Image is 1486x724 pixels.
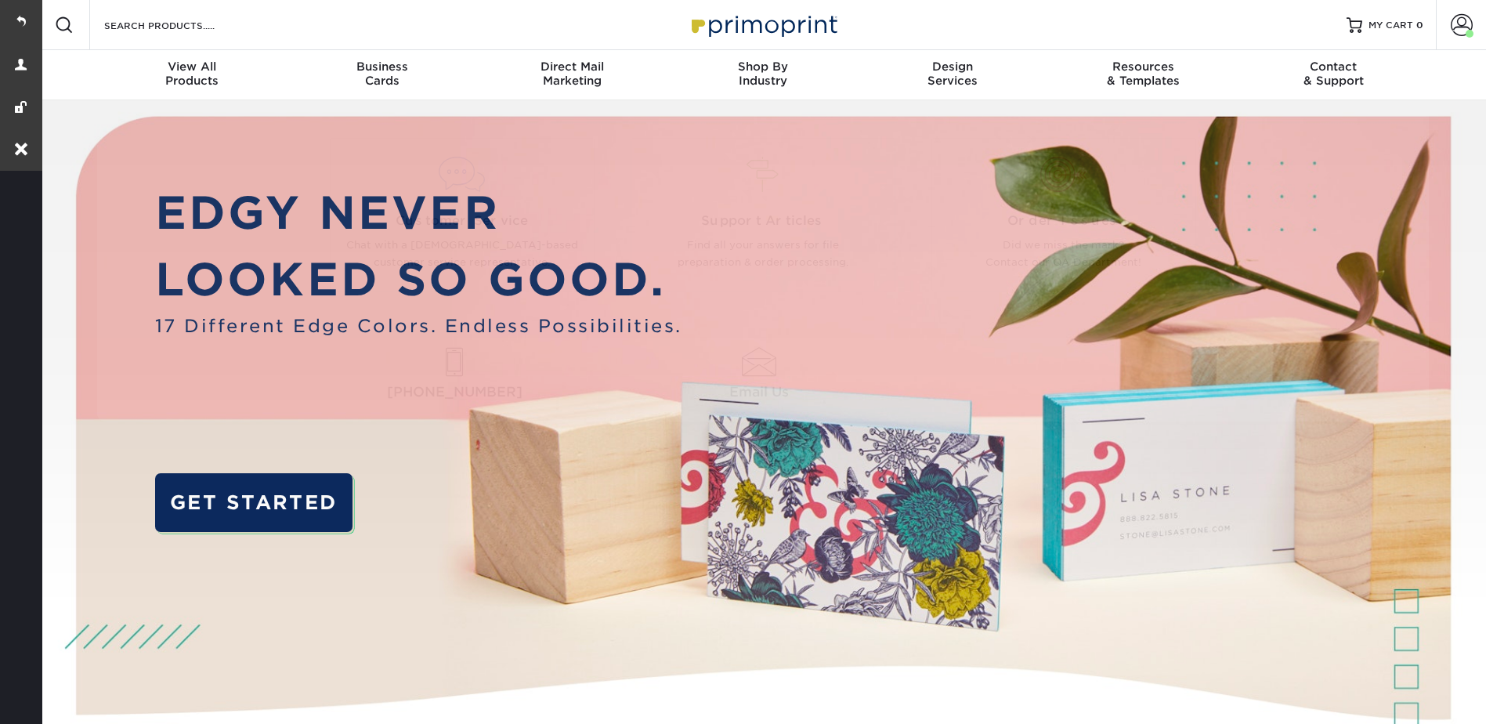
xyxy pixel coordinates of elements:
[477,60,667,74] span: Direct Mail
[1048,60,1238,74] span: Resources
[306,382,604,402] span: [PHONE_NUMBER]
[287,60,477,88] div: Cards
[944,212,1184,230] span: Order Issues
[287,50,477,100] a: BusinessCards
[610,348,909,403] a: Email Us
[624,138,902,291] a: Support Articles Find all your answers for file preparation & order processing.
[342,212,582,230] span: Customer Service
[1048,50,1238,100] a: Resources& Templates
[1238,50,1429,100] a: Contact& Support
[1238,60,1429,74] span: Contact
[944,237,1184,272] p: Did we miss the mark? Contact our QA Department!
[643,212,883,230] span: Support Articles
[97,50,287,100] a: View AllProducts
[925,138,1202,291] a: Order Issues Did we miss the mark? Contact our QA Department!
[477,60,667,88] div: Marketing
[477,50,667,100] a: Direct MailMarketing
[610,382,909,402] span: Email Us
[1368,19,1413,32] span: MY CART
[97,60,287,88] div: Products
[97,60,287,74] span: View All
[1238,60,1429,88] div: & Support
[103,16,255,34] input: SEARCH PRODUCTS.....
[858,60,1048,88] div: Services
[643,237,883,272] p: Find all your answers for file preparation & order processing.
[287,60,477,74] span: Business
[1416,20,1423,31] span: 0
[324,138,601,291] a: Customer Service Chat with a [DEMOGRAPHIC_DATA]-based customer service representative.
[667,60,858,74] span: Shop By
[685,8,841,42] img: Primoprint
[306,348,604,403] a: [PHONE_NUMBER]
[858,60,1048,74] span: Design
[858,50,1048,100] a: DesignServices
[667,60,858,88] div: Industry
[1048,60,1238,88] div: & Templates
[667,50,858,100] a: Shop ByIndustry
[342,237,582,272] p: Chat with a [DEMOGRAPHIC_DATA]-based customer service representative.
